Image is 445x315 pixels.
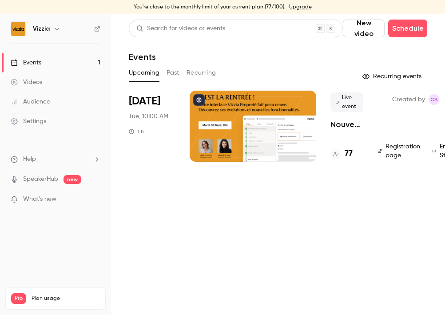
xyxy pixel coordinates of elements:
[11,155,100,164] li: help-dropdown-opener
[11,58,41,67] div: Events
[430,94,438,105] span: CB
[129,91,175,162] div: Sep 30 Tue, 10:00 AM (Europe/Paris)
[330,92,363,112] span: Live event
[136,24,225,33] div: Search for videos or events
[129,66,159,80] button: Upcoming
[429,94,439,105] span: Chloé Barre
[289,4,312,11] a: Upgrade
[343,20,385,37] button: New video
[358,69,427,84] button: Recurring events
[11,22,25,36] img: Vizzia
[330,148,353,160] a: 77
[129,128,144,135] div: 1 h
[11,78,42,87] div: Videos
[377,142,422,160] a: Registration page
[129,52,156,62] h1: Events
[23,175,58,184] a: SpeakerHub
[64,175,81,184] span: new
[33,24,50,33] h6: Vizzia
[388,20,427,37] button: Schedule
[187,66,216,80] button: Recurring
[11,97,50,106] div: Audience
[129,112,168,121] span: Tue, 10:00 AM
[330,119,363,130] a: Nouveautés Vizzia 2025
[23,195,56,204] span: What's new
[392,94,425,105] span: Created by
[345,148,353,160] h4: 77
[167,66,179,80] button: Past
[11,117,46,126] div: Settings
[23,155,36,164] span: Help
[129,94,160,108] span: [DATE]
[32,295,100,302] span: Plan usage
[11,293,26,304] span: Pro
